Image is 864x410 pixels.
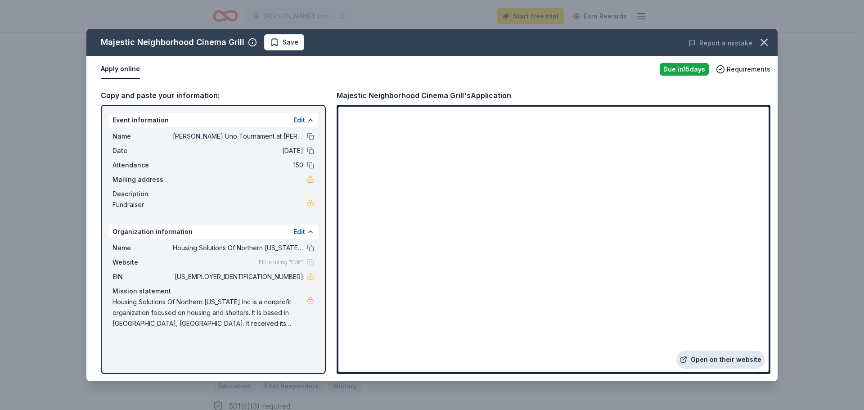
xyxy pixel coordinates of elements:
button: Report a mistake [688,38,752,49]
button: Save [264,34,304,50]
div: Event information [109,113,318,127]
span: Fundraiser [112,199,307,210]
span: Save [283,37,298,48]
div: Description [112,189,314,199]
span: EIN [112,271,173,282]
div: Organization information [109,225,318,239]
span: [US_EMPLOYER_IDENTIFICATION_NUMBER] [173,271,303,282]
button: Requirements [716,64,770,75]
span: Website [112,257,173,268]
div: Majestic Neighborhood Cinema Grill's Application [337,90,511,101]
div: Mission statement [112,286,314,297]
span: Housing Solutions Of Northern [US_STATE] Inc is a nonprofit organization focused on housing and s... [112,297,307,329]
div: Due in 15 days [660,63,709,76]
span: Mailing address [112,174,173,185]
span: 150 [173,160,303,171]
span: Name [112,131,173,142]
button: Apply online [101,60,140,79]
span: [PERSON_NAME] Uno Tournament at [PERSON_NAME][GEOGRAPHIC_DATA] [173,131,303,142]
div: Majestic Neighborhood Cinema Grill [101,35,244,50]
span: Date [112,145,173,156]
button: Edit [293,226,305,237]
div: Copy and paste your information: [101,90,326,101]
span: [DATE] [173,145,303,156]
span: Attendance [112,160,173,171]
a: Open on their website [676,351,765,369]
span: Housing Solutions Of Northern [US_STATE] Inc [173,243,303,253]
span: Name [112,243,173,253]
button: Edit [293,115,305,126]
span: Fill in using "Edit" [259,259,303,266]
span: Requirements [727,64,770,75]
